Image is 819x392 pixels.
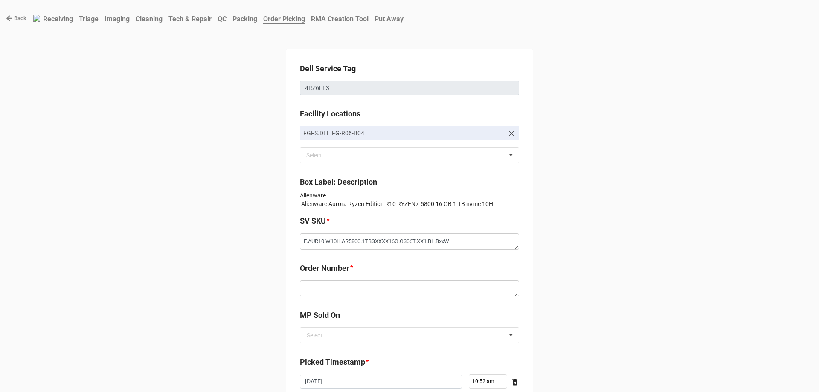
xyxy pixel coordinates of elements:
a: QC [215,11,229,27]
a: Order Picking [260,11,308,27]
a: Cleaning [133,11,166,27]
b: Put Away [375,15,404,23]
a: Packing [229,11,260,27]
b: Receiving [43,15,73,23]
a: Triage [76,11,102,27]
label: Picked Timestamp [300,356,365,368]
div: Select ... [304,150,341,160]
a: Put Away [372,11,407,27]
a: Tech & Repair [166,11,215,27]
input: Date [300,375,462,389]
b: Triage [79,15,99,23]
a: Receiving [40,11,76,27]
b: Tech & Repair [168,15,212,23]
div: Select ... [307,332,329,338]
b: Packing [232,15,257,23]
input: Time [469,374,507,389]
label: SV SKU [300,215,326,227]
b: Imaging [105,15,130,23]
label: Facility Locations [300,108,360,120]
p: FGFS.DLL.FG-R06-B04 [303,129,504,137]
a: Imaging [102,11,133,27]
b: Box Label: Description [300,177,377,186]
a: RMA Creation Tool [308,11,372,27]
textarea: E.AUR10.W10H.AR5800.1TBSXXXX16G.G306T.XX1.BL.BxxW [300,233,519,250]
label: Order Number [300,262,349,274]
label: Dell Service Tag [300,63,356,75]
img: RexiLogo.png [33,15,40,22]
p: Alienware Alienware Aurora Ryzen Edition R10 RYZEN7-5800 16 GB 1 TB nvme 10H [300,191,519,208]
b: Cleaning [136,15,163,23]
a: Back [6,14,26,23]
b: Order Picking [263,15,305,24]
b: QC [218,15,227,23]
label: MP Sold On [300,309,340,321]
b: RMA Creation Tool [311,15,369,23]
